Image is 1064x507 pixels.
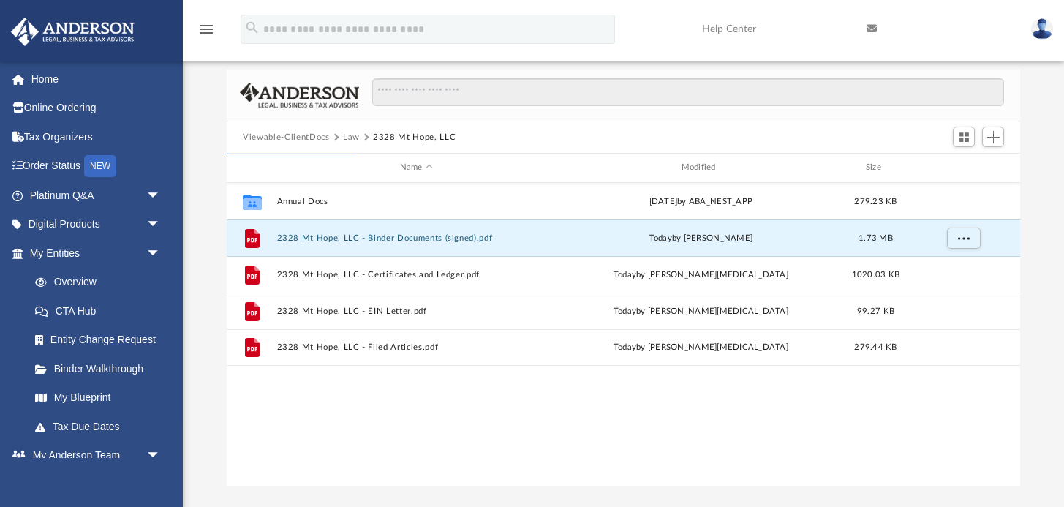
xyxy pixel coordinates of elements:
div: Size [847,161,905,174]
a: Home [10,64,183,94]
a: menu [197,28,215,38]
div: by [PERSON_NAME][MEDICAL_DATA] [562,268,840,281]
button: Viewable-ClientDocs [243,131,329,144]
a: Online Ordering [10,94,183,123]
img: User Pic [1031,18,1053,40]
div: by [PERSON_NAME] [562,231,840,244]
span: 279.44 KB [855,343,897,351]
span: 279.23 KB [855,197,897,205]
div: grid [227,183,1020,487]
span: 99.27 KB [857,307,894,315]
span: today [614,307,636,315]
div: id [912,161,1014,174]
a: Tax Due Dates [20,412,183,441]
a: My Blueprint [20,383,176,413]
span: today [614,343,636,351]
div: Modified [562,161,840,174]
a: Platinum Q&Aarrow_drop_down [10,181,183,210]
span: arrow_drop_down [146,239,176,268]
span: today [649,233,672,241]
div: Name [276,161,555,174]
span: arrow_drop_down [146,181,176,211]
span: 1.73 MB [859,233,893,241]
button: Annual Docs [277,197,556,206]
button: 2328 Mt Hope, LLC - Filed Articles.pdf [277,342,556,352]
button: Add [982,127,1004,147]
span: arrow_drop_down [146,441,176,471]
button: 2328 Mt Hope, LLC - Binder Documents (signed).pdf [277,233,556,243]
button: 2328 Mt Hope, LLC - EIN Letter.pdf [277,307,556,316]
button: 2328 Mt Hope, LLC [373,131,456,144]
a: Binder Walkthrough [20,354,183,383]
a: CTA Hub [20,296,183,326]
span: today [614,270,636,278]
div: NEW [84,155,116,177]
a: Entity Change Request [20,326,183,355]
div: id [233,161,270,174]
i: menu [197,20,215,38]
span: 1020.03 KB [852,270,900,278]
a: Tax Organizers [10,122,183,151]
span: arrow_drop_down [146,210,176,240]
i: search [244,20,260,36]
a: My Anderson Teamarrow_drop_down [10,441,176,470]
a: Order StatusNEW [10,151,183,181]
div: by [PERSON_NAME][MEDICAL_DATA] [562,304,840,318]
button: 2328 Mt Hope, LLC - Certificates and Ledger.pdf [277,270,556,279]
button: More options [947,227,981,249]
a: My Entitiesarrow_drop_down [10,239,183,268]
button: Switch to Grid View [953,127,975,147]
button: Law [343,131,360,144]
div: by [PERSON_NAME][MEDICAL_DATA] [562,341,840,354]
img: Anderson Advisors Platinum Portal [7,18,139,46]
input: Search files and folders [372,78,1004,106]
a: Overview [20,268,183,297]
div: [DATE] by ABA_NEST_APP [562,195,840,208]
a: Digital Productsarrow_drop_down [10,210,183,239]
